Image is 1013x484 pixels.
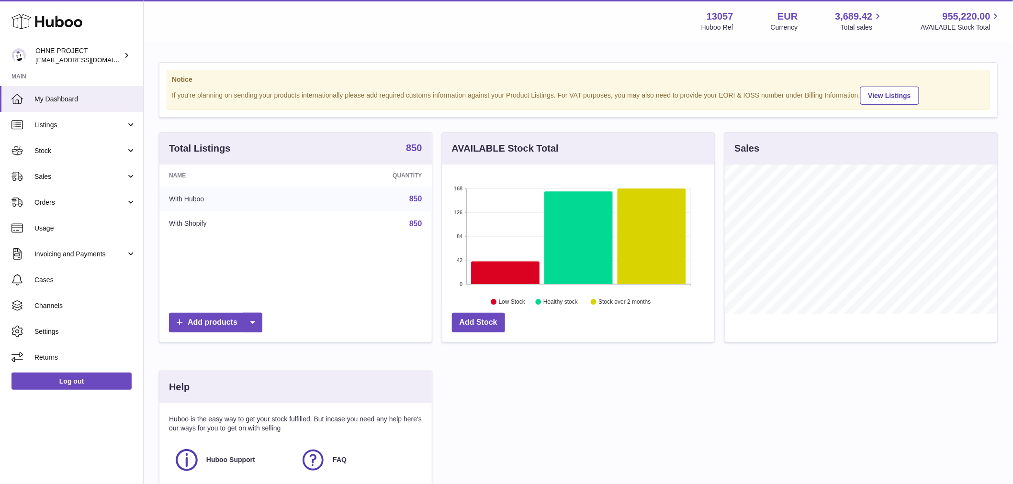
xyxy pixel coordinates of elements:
[169,142,231,155] h3: Total Listings
[34,172,126,181] span: Sales
[454,186,462,191] text: 168
[159,165,306,187] th: Name
[35,46,122,65] div: OHNE PROJECT
[159,187,306,211] td: With Huboo
[943,10,990,23] span: 955,220.00
[457,233,462,239] text: 84
[172,75,985,84] strong: Notice
[835,10,873,23] span: 3,689.42
[406,143,422,154] a: 850
[452,142,559,155] h3: AVAILABLE Stock Total
[169,381,190,394] h3: Help
[172,85,985,105] div: If you're planning on sending your products internationally please add required customs informati...
[921,10,1002,32] a: 955,220.00 AVAILABLE Stock Total
[598,299,651,306] text: Stock over 2 months
[306,165,432,187] th: Quantity
[206,455,255,464] span: Huboo Support
[457,257,462,263] text: 42
[707,10,733,23] strong: 13057
[34,95,136,104] span: My Dashboard
[460,281,462,287] text: 0
[406,143,422,153] strong: 850
[409,195,422,203] a: 850
[921,23,1002,32] span: AVAILABLE Stock Total
[11,373,132,390] a: Log out
[34,353,136,362] span: Returns
[34,250,126,259] span: Invoicing and Payments
[34,121,126,130] span: Listings
[701,23,733,32] div: Huboo Ref
[333,455,347,464] span: FAQ
[841,23,883,32] span: Total sales
[34,198,126,207] span: Orders
[159,211,306,236] td: With Shopify
[454,209,462,215] text: 126
[174,447,291,473] a: Huboo Support
[734,142,759,155] h3: Sales
[169,415,422,433] p: Huboo is the easy way to get your stock fulfilled. But incase you need any help here's our ways f...
[34,327,136,336] span: Settings
[771,23,798,32] div: Currency
[543,299,578,306] text: Healthy stock
[452,313,505,332] a: Add Stock
[34,275,136,285] span: Cases
[777,10,798,23] strong: EUR
[409,220,422,228] a: 850
[835,10,884,32] a: 3,689.42 Total sales
[34,146,126,155] span: Stock
[499,299,526,306] text: Low Stock
[300,447,417,473] a: FAQ
[34,301,136,310] span: Channels
[11,48,26,63] img: internalAdmin-13057@internal.huboo.com
[860,87,919,105] a: View Listings
[35,56,141,64] span: [EMAIL_ADDRESS][DOMAIN_NAME]
[34,224,136,233] span: Usage
[169,313,262,332] a: Add products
